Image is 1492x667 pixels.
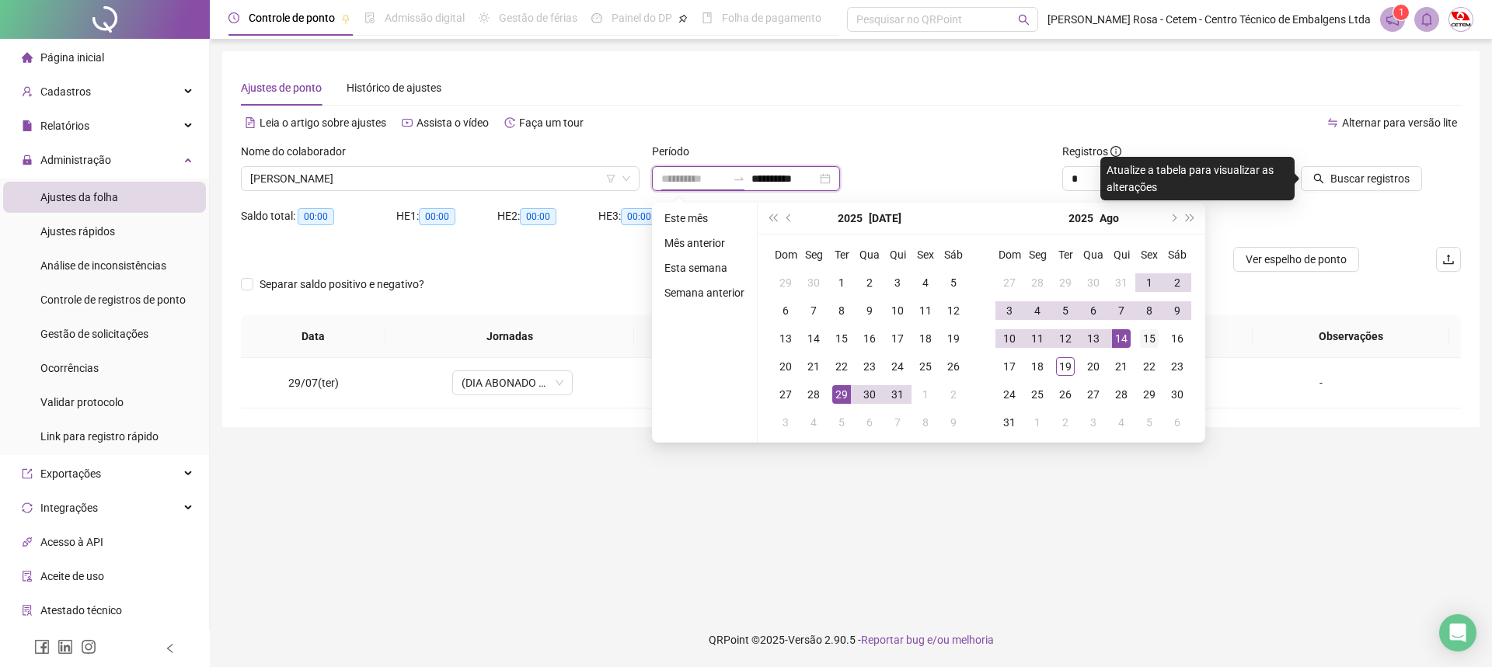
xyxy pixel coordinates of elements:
[916,329,935,348] div: 18
[832,329,851,348] div: 15
[1051,380,1079,408] td: 2025-08-26
[34,639,50,655] span: facebook
[634,315,789,358] th: Entrada 1
[861,634,994,646] span: Reportar bug e/ou melhoria
[1023,269,1051,297] td: 2025-07-28
[939,297,967,325] td: 2025-07-12
[804,385,823,404] div: 28
[1100,157,1295,200] div: Atualize a tabela para visualizar as alterações
[884,269,912,297] td: 2025-07-03
[504,117,515,128] span: history
[1265,328,1437,345] span: Observações
[944,413,963,432] div: 9
[22,502,33,513] span: sync
[462,371,563,394] span: (DIA ABONADO PARCIALMENTE)
[1056,273,1075,292] div: 29
[1051,241,1079,269] th: Ter
[860,385,879,404] div: 30
[912,269,939,297] td: 2025-07-04
[621,208,657,225] span: 00:00
[888,301,907,320] div: 10
[1233,247,1359,272] button: Ver espelho de ponto
[1107,325,1135,353] td: 2025-08-14
[1028,357,1047,376] div: 18
[776,385,795,404] div: 27
[1112,329,1131,348] div: 14
[1135,408,1163,436] td: 2025-09-05
[1327,117,1338,128] span: swap
[1135,380,1163,408] td: 2025-08-29
[40,536,103,548] span: Acesso à API
[944,357,963,376] div: 26
[1056,385,1075,404] div: 26
[1023,408,1051,436] td: 2025-09-01
[912,353,939,380] td: 2025-07-25
[916,301,935,320] div: 11
[828,408,856,436] td: 2025-08-05
[888,273,907,292] div: 3
[385,12,465,24] span: Admissão digital
[856,269,884,297] td: 2025-07-02
[912,408,939,436] td: 2025-08-08
[40,570,104,582] span: Aceite de uso
[419,208,455,225] span: 00:00
[1110,146,1121,157] span: info-circle
[860,273,879,292] div: 2
[1107,241,1135,269] th: Qui
[1062,143,1121,160] span: Registros
[1163,241,1191,269] th: Sáb
[856,353,884,380] td: 2025-07-23
[995,380,1023,408] td: 2025-08-24
[1112,357,1131,376] div: 21
[939,325,967,353] td: 2025-07-19
[1028,301,1047,320] div: 4
[1084,329,1103,348] div: 13
[856,297,884,325] td: 2025-07-09
[856,241,884,269] th: Qua
[800,325,828,353] td: 2025-07-14
[912,241,939,269] th: Sex
[40,467,101,480] span: Exportações
[1051,297,1079,325] td: 2025-08-05
[772,241,800,269] th: Dom
[939,408,967,436] td: 2025-08-09
[385,315,634,358] th: Jornadas
[1163,325,1191,353] td: 2025-08-16
[800,408,828,436] td: 2025-08-04
[939,353,967,380] td: 2025-07-26
[22,571,33,582] span: audit
[800,353,828,380] td: 2025-07-21
[776,329,795,348] div: 13
[1168,329,1187,348] div: 16
[702,12,713,23] span: book
[81,639,96,655] span: instagram
[22,52,33,63] span: home
[1084,273,1103,292] div: 30
[1000,273,1019,292] div: 27
[1168,413,1187,432] div: 6
[1018,14,1030,26] span: search
[912,297,939,325] td: 2025-07-11
[228,12,239,23] span: clock-circle
[250,167,630,190] span: LUCAS FERNANDO DAVID DA SILVA
[1079,241,1107,269] th: Qua
[1100,203,1119,234] button: month panel
[916,413,935,432] div: 8
[939,241,967,269] th: Sáb
[241,315,385,358] th: Data
[40,225,115,238] span: Ajustes rápidos
[1028,385,1047,404] div: 25
[1051,408,1079,436] td: 2025-09-02
[298,208,334,225] span: 00:00
[1163,353,1191,380] td: 2025-08-23
[912,325,939,353] td: 2025-07-18
[772,297,800,325] td: 2025-07-06
[260,116,386,129] span: Leia o artigo sobre ajustes
[1112,413,1131,432] div: 4
[888,357,907,376] div: 24
[678,14,688,23] span: pushpin
[402,117,413,128] span: youtube
[800,269,828,297] td: 2025-06-30
[828,241,856,269] th: Ter
[884,241,912,269] th: Qui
